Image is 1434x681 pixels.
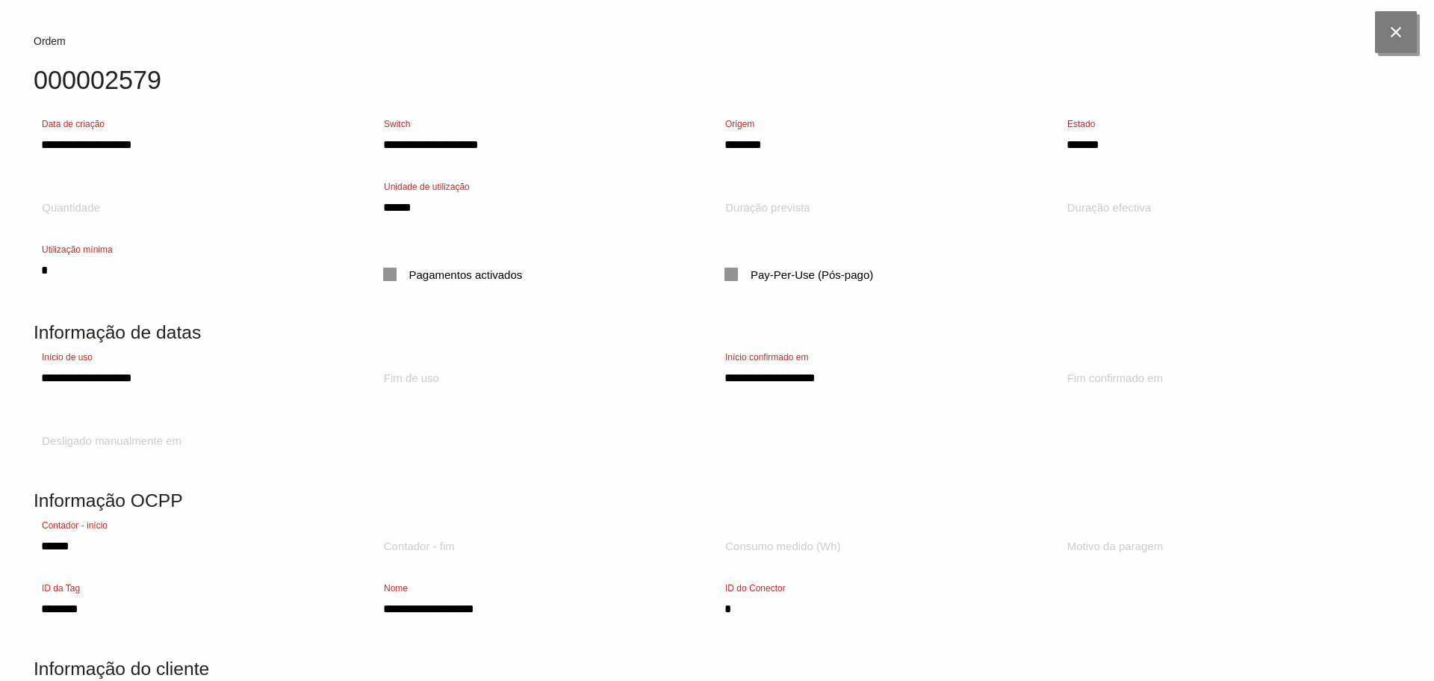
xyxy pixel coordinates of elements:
[34,659,1400,679] h5: Informação do cliente
[384,117,410,131] label: Switch
[1067,117,1095,131] label: Estado
[384,370,439,387] label: Fim de uso
[384,582,408,595] label: Nome
[34,67,1400,95] h4: 000002579
[1067,538,1163,555] label: Motivo da paragem
[1375,11,1417,53] i: close
[725,351,808,364] label: Início confirmado em
[1067,370,1163,387] label: Fim confirmado em
[725,200,810,217] label: Duração prevista
[383,265,523,284] span: Pagamentos activados
[725,117,754,131] label: Origem
[42,351,93,364] label: Início de uso
[384,180,470,194] label: Unidade de utilização
[42,582,80,595] label: ID da Tag
[42,433,181,450] label: Desligado manualmente em
[1067,200,1152,217] label: Duração efectiva
[42,243,113,256] label: Utilização mínima
[725,538,840,555] label: Consumo medido (Wh)
[384,538,455,555] label: Contador - fim
[42,200,100,217] label: Quantidade
[725,582,786,595] label: ID do Conector
[42,519,108,532] label: Contador - início
[34,34,1400,49] div: Ordem
[724,265,873,284] span: Pay-Per-Use (Pós-pago)
[34,322,1400,342] h5: Informação de datas
[34,490,1400,511] h5: Informação OCPP
[42,117,105,131] label: Data de criação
